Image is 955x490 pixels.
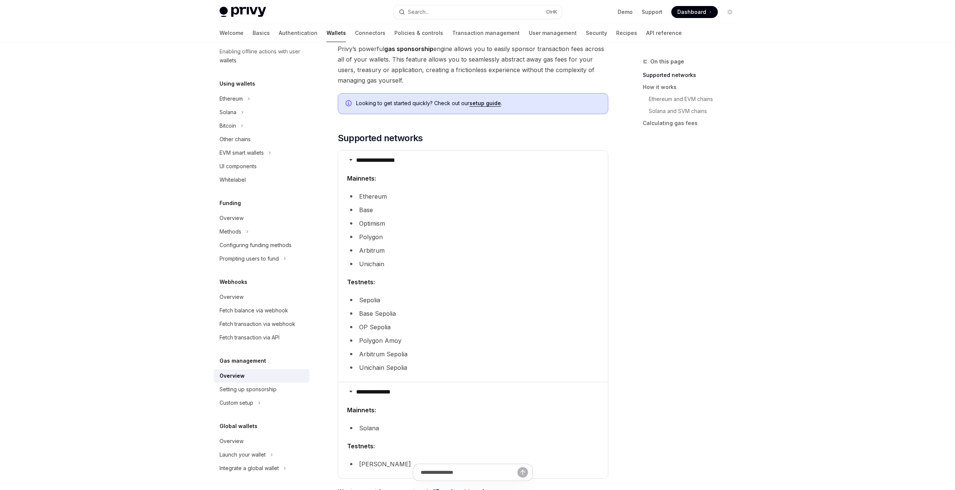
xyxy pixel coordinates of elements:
[643,81,742,93] a: How it works
[517,467,528,478] button: Send message
[220,108,236,117] div: Solana
[220,241,292,250] div: Configuring funding methods
[643,69,742,81] a: Supported networks
[671,6,718,18] a: Dashboard
[646,24,682,42] a: API reference
[346,100,353,108] svg: Info
[214,369,310,383] a: Overview
[214,238,310,252] a: Configuring funding methods
[253,24,270,42] a: Basics
[220,121,236,130] div: Bitcoin
[347,191,599,202] li: Ethereum
[642,8,662,16] a: Support
[347,349,599,359] li: Arbitrum Sepolia
[347,322,599,332] li: OP Sepolia
[220,162,257,171] div: UI components
[214,211,310,225] a: Overview
[452,24,520,42] a: Transaction management
[347,423,599,433] li: Solana
[677,8,706,16] span: Dashboard
[279,24,317,42] a: Authentication
[220,398,253,407] div: Custom setup
[347,232,599,242] li: Polygon
[214,317,310,331] a: Fetch transaction via webhook
[220,450,266,459] div: Launch your wallet
[220,24,244,42] a: Welcome
[347,459,599,469] li: [PERSON_NAME]
[338,44,608,86] span: Privy’s powerful engine allows you to easily sponsor transaction fees across all of your wallets....
[220,422,257,431] h5: Global wallets
[220,320,295,329] div: Fetch transaction via webhook
[586,24,607,42] a: Security
[347,245,599,256] li: Arbitrum
[220,175,246,184] div: Whitelabel
[347,295,599,305] li: Sepolia
[220,333,280,342] div: Fetch transaction via API
[347,278,375,286] strong: Testnets:
[355,24,385,42] a: Connectors
[220,135,251,144] div: Other chains
[724,6,736,18] button: Toggle dark mode
[220,277,247,286] h5: Webhooks
[338,132,423,144] span: Supported networks
[347,406,376,414] strong: Mainnets:
[220,199,241,208] h5: Funding
[220,292,244,302] div: Overview
[220,79,255,88] h5: Using wallets
[220,214,244,223] div: Overview
[220,47,305,65] div: Enabling offline actions with user wallets
[347,205,599,215] li: Base
[408,8,429,17] div: Search...
[649,105,742,117] a: Solana and SVM chains
[356,100,600,107] span: Looking to get started quickly? Check out our .
[347,175,376,182] strong: Mainnets:
[616,24,637,42] a: Recipes
[220,94,243,103] div: Ethereum
[546,9,557,15] span: Ctrl K
[214,173,310,187] a: Whitelabel
[394,24,443,42] a: Policies & controls
[214,45,310,67] a: Enabling offline actions with user wallets
[220,254,279,263] div: Prompting users to fund
[347,362,599,373] li: Unichain Sepolia
[338,151,608,382] details: **** **** **** **Mainnets: Ethereum Base Optimism Polygon Arbitrum Unichain Testnets: Sepolia Bas...
[347,308,599,319] li: Base Sepolia
[469,100,501,107] a: setup guide
[214,290,310,304] a: Overview
[220,385,277,394] div: Setting up sponsorship
[220,464,279,473] div: Integrate a global wallet
[643,117,742,129] a: Calculating gas fees
[220,227,241,236] div: Methods
[347,218,599,229] li: Optimism
[649,93,742,105] a: Ethereum and EVM chains
[220,306,288,315] div: Fetch balance via webhook
[220,148,264,157] div: EVM smart wallets
[384,45,433,53] strong: gas sponsorship
[347,442,375,450] strong: Testnets:
[220,356,266,365] h5: Gas management
[220,371,245,380] div: Overview
[214,304,310,317] a: Fetch balance via webhook
[214,434,310,448] a: Overview
[650,57,684,66] span: On this page
[394,5,562,19] button: Search...CtrlK
[618,8,633,16] a: Demo
[529,24,577,42] a: User management
[214,133,310,146] a: Other chains
[214,383,310,396] a: Setting up sponsorship
[220,437,244,446] div: Overview
[347,335,599,346] li: Polygon Amoy
[326,24,346,42] a: Wallets
[214,160,310,173] a: UI components
[347,259,599,269] li: Unichain
[214,331,310,344] a: Fetch transaction via API
[220,7,266,17] img: light logo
